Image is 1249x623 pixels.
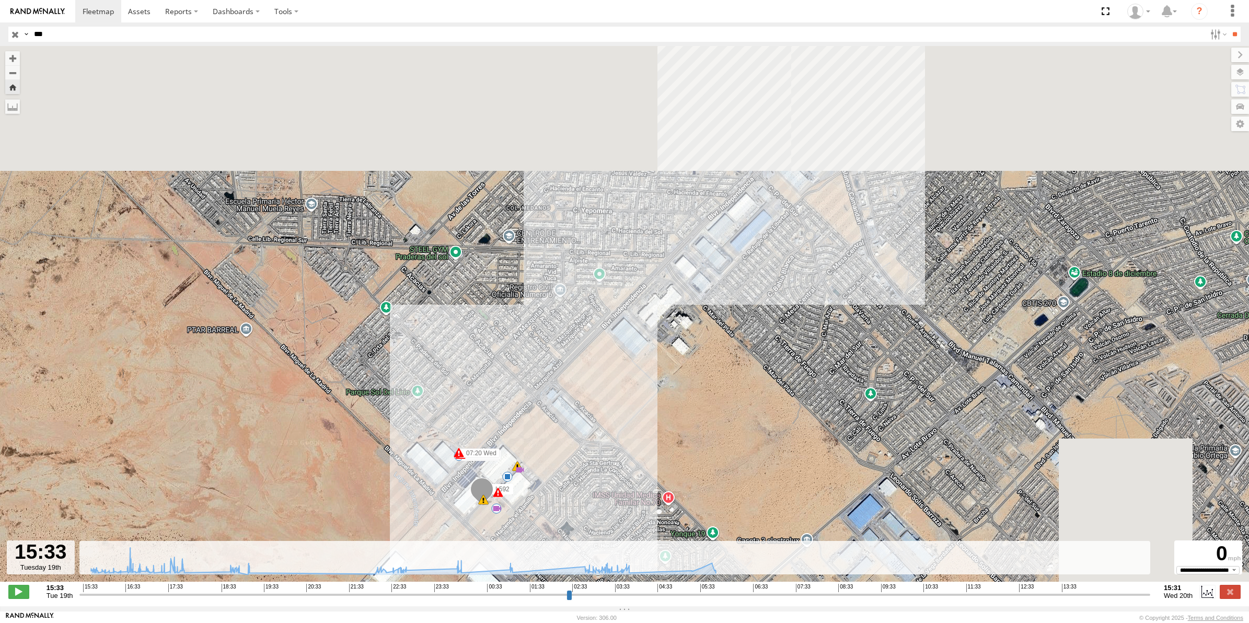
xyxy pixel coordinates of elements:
label: Search Query [22,27,30,42]
span: 09:33 [881,584,896,592]
label: Measure [5,99,20,114]
span: 16:33 [125,584,140,592]
button: Zoom in [5,51,20,65]
div: Version: 306.00 [577,615,617,621]
span: 17:33 [168,584,183,592]
div: 5 [515,465,525,475]
span: 06:33 [753,584,768,592]
span: 21:33 [349,584,364,592]
strong: 15:31 [1164,584,1193,592]
strong: 15:33 [47,584,73,592]
i: ? [1191,3,1208,20]
button: Zoom out [5,65,20,80]
div: 0 [1176,542,1241,566]
span: L592 [495,486,510,493]
label: 07:20 Wed [459,448,500,458]
span: 23:33 [434,584,449,592]
span: 10:33 [923,584,938,592]
span: 11:33 [966,584,981,592]
label: Map Settings [1231,117,1249,131]
span: 19:33 [264,584,279,592]
span: 08:33 [838,584,853,592]
span: 00:33 [487,584,502,592]
span: 02:33 [572,584,587,592]
span: 13:33 [1062,584,1077,592]
div: 14 [512,461,523,471]
div: 26 [492,503,502,514]
div: © Copyright 2025 - [1139,615,1243,621]
label: Play/Stop [8,585,29,598]
a: Visit our Website [6,613,54,623]
span: 01:33 [530,584,545,592]
div: Roberto Garcia [1124,4,1154,19]
span: 05:33 [700,584,715,592]
span: 03:33 [615,584,630,592]
label: Search Filter Options [1206,27,1229,42]
span: Wed 20th Aug 2025 [1164,592,1193,599]
span: 22:33 [391,584,406,592]
span: 04:33 [657,584,672,592]
button: Zoom Home [5,80,20,94]
img: rand-logo.svg [10,8,65,15]
span: 20:33 [306,584,321,592]
div: 6 [502,471,513,482]
div: 11 [478,494,489,505]
span: Tue 19th Aug 2025 [47,592,73,599]
span: 07:33 [796,584,811,592]
a: Terms and Conditions [1188,615,1243,621]
span: 12:33 [1019,584,1034,592]
div: 35 [491,503,502,514]
div: 28 [493,487,503,498]
span: 15:33 [83,584,98,592]
span: 18:33 [222,584,236,592]
label: Close [1220,585,1241,598]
